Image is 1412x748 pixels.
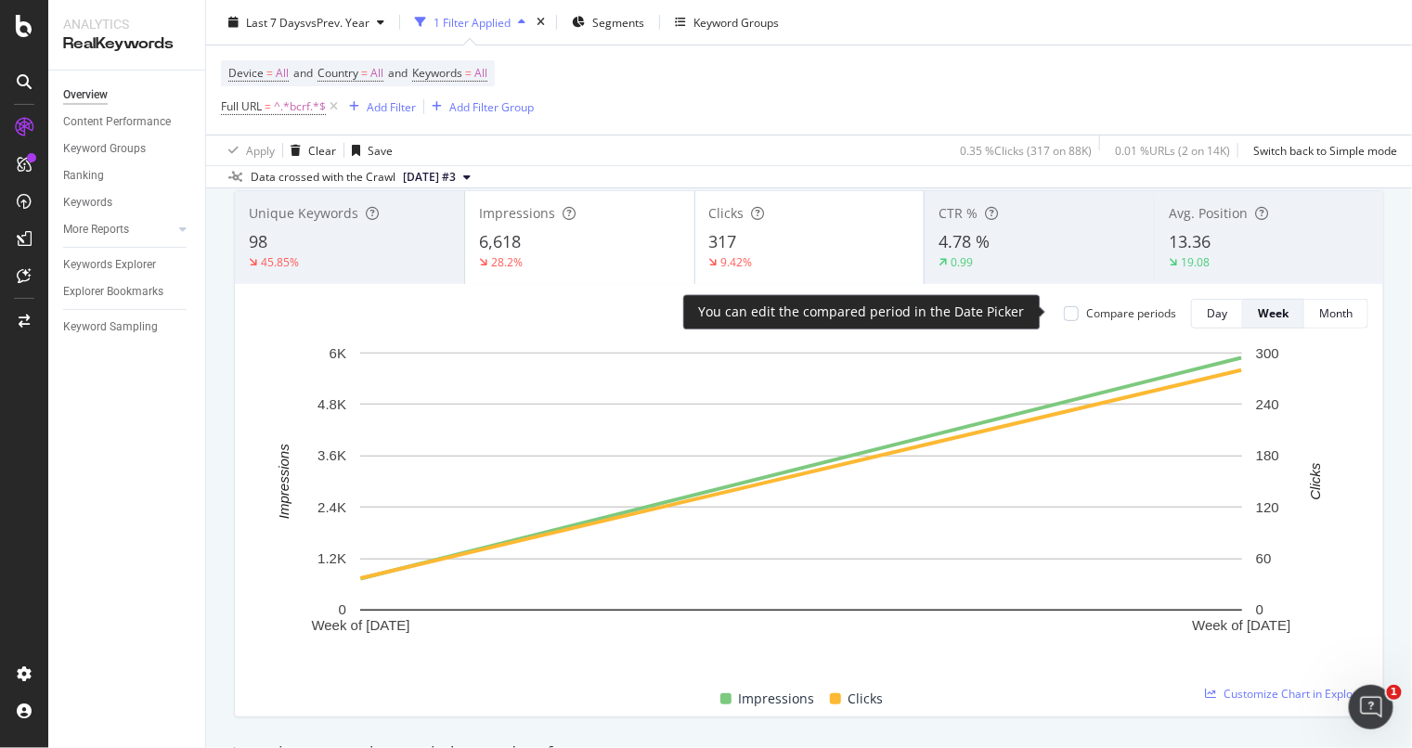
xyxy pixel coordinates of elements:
div: RealKeywords [63,33,190,55]
div: Keywords [63,193,112,213]
span: CTR % [939,204,978,222]
span: Clicks [848,688,884,710]
div: Keyword Sampling [63,317,158,337]
button: Apply [221,135,275,165]
span: Clicks [709,204,745,222]
button: Day [1191,299,1243,329]
a: Ranking [63,166,192,186]
div: Day [1207,305,1227,321]
div: 28.2% [491,254,523,270]
span: Country [317,65,358,81]
div: Data crossed with the Crawl [251,169,395,186]
div: Apply [246,142,275,158]
div: 0.01 % URLs ( 2 on 14K ) [1115,142,1230,158]
span: All [474,60,487,86]
text: 120 [1256,499,1279,515]
text: 300 [1256,345,1279,361]
div: Compare periods [1086,305,1176,321]
span: 1 [1387,685,1402,700]
div: Keywords Explorer [63,255,156,275]
a: Keyword Groups [63,139,192,159]
div: 19.08 [1181,254,1210,270]
text: 1.2K [317,550,346,566]
text: 240 [1256,396,1279,412]
span: Impressions [739,688,815,710]
span: 4.78 % [939,230,990,252]
button: Segments [564,7,652,37]
text: 0 [339,602,346,618]
span: Customize Chart in Explorer [1224,686,1368,702]
span: 2025 Oct. 1st #3 [403,169,456,186]
button: Switch back to Simple mode [1246,135,1397,165]
div: Switch back to Simple mode [1253,142,1397,158]
span: vs Prev. Year [305,14,369,30]
div: Keyword Groups [63,139,146,159]
text: 60 [1256,550,1272,566]
span: Segments [592,14,644,30]
div: 9.42% [721,254,753,270]
span: = [465,65,472,81]
button: Clear [283,135,336,165]
span: ^.*bcrf.*$ [274,94,326,120]
span: All [276,60,289,86]
span: 98 [249,230,267,252]
button: [DATE] #3 [395,166,478,188]
span: = [361,65,368,81]
div: 0.99 [951,254,973,270]
div: Save [368,142,393,158]
span: = [266,65,273,81]
svg: A chart. [250,343,1352,666]
a: Explorer Bookmarks [63,282,192,302]
div: times [533,13,549,32]
button: Keyword Groups [667,7,786,37]
button: Save [344,135,393,165]
text: Impressions [276,444,291,519]
div: Overview [63,85,108,105]
span: Device [228,65,264,81]
button: Last 7 DaysvsPrev. Year [221,7,392,37]
div: Clear [308,142,336,158]
a: More Reports [63,220,174,239]
div: Explorer Bookmarks [63,282,163,302]
text: 4.8K [317,396,346,412]
span: = [265,98,271,114]
text: 6K [330,345,346,361]
span: Impressions [479,204,555,222]
span: and [293,65,313,81]
span: Unique Keywords [249,204,358,222]
span: Last 7 Days [246,14,305,30]
div: Analytics [63,15,190,33]
button: Week [1243,299,1304,329]
div: Ranking [63,166,104,186]
a: Keywords [63,193,192,213]
div: 45.85% [261,254,299,270]
div: Keyword Groups [693,14,779,30]
text: 3.6K [317,448,346,464]
text: Clicks [1307,462,1323,499]
span: Full URL [221,98,262,114]
span: All [370,60,383,86]
text: Week of [DATE] [311,618,409,634]
div: More Reports [63,220,129,239]
div: Add Filter [367,98,416,114]
div: 1 Filter Applied [434,14,511,30]
span: and [388,65,408,81]
div: Add Filter Group [449,98,534,114]
a: Overview [63,85,192,105]
text: 0 [1256,602,1263,618]
text: Week of [DATE] [1192,618,1290,634]
button: Month [1304,299,1368,329]
div: 0.35 % Clicks ( 317 on 88K ) [960,142,1092,158]
button: 1 Filter Applied [408,7,533,37]
a: Keywords Explorer [63,255,192,275]
iframe: Intercom live chat [1349,685,1393,729]
button: Add Filter Group [424,96,534,118]
text: 2.4K [317,499,346,515]
a: Keyword Sampling [63,317,192,337]
div: Month [1319,305,1353,321]
div: Week [1258,305,1289,321]
a: Customize Chart in Explorer [1205,686,1368,702]
text: 180 [1256,448,1279,464]
div: You can edit the compared period in the Date Picker [699,303,1025,321]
